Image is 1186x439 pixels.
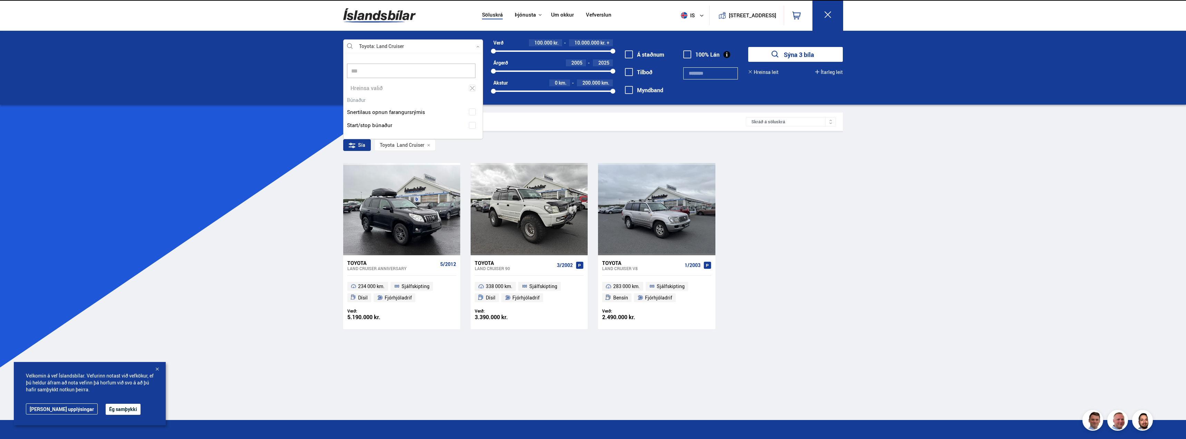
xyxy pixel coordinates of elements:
[713,6,780,25] a: [STREET_ADDRESS]
[493,40,503,46] div: Verð
[607,40,609,46] span: +
[681,12,687,19] img: svg+xml;base64,PHN2ZyB4bWxucz0iaHR0cDovL3d3dy53My5vcmcvMjAwMC9zdmciIHdpZHRoPSI1MTIiIGhlaWdodD0iNT...
[482,12,503,19] a: Söluskrá
[343,255,460,329] a: Toyota Land Cruiser ANNIVERSARY 5/2012 234 000 km. Sjálfskipting Dísil Fjórhjóladrif Verð: 5.190....
[475,260,554,266] div: Toyota
[555,79,558,86] span: 0
[553,40,559,46] span: kr.
[613,294,628,302] span: Bensín
[559,80,567,86] span: km.
[1083,411,1104,432] img: FbJEzSuNWCJXmdc-.webp
[515,12,536,18] button: Þjónusta
[582,79,600,86] span: 200.000
[106,404,141,415] button: Ég samþykki
[598,255,715,329] a: Toyota Land Cruiser V8 1/2003 283 000 km. Sjálfskipting Bensín Fjórhjóladrif Verð: 2.490.000 kr.
[1133,411,1154,432] img: nhp88E3Fdnt1Opn2.png
[657,282,685,290] span: Sjálfskipting
[26,403,98,414] a: [PERSON_NAME] upplýsingar
[601,80,609,86] span: km.
[645,294,672,302] span: Fjórhjóladrif
[602,260,682,266] div: Toyota
[551,12,574,19] a: Um okkur
[347,260,437,266] div: Toyota
[343,4,416,27] img: G0Ugv5HjCgRt.svg
[557,263,573,268] span: 3/2002
[1108,411,1129,432] img: siFngHWaQ9KaOqBr.png
[600,40,606,46] span: kr.
[475,308,529,314] div: Verð:
[358,294,368,302] span: Dísil
[512,294,540,302] span: Fjórhjóladrif
[683,51,720,58] label: 100% Lán
[358,282,385,290] span: 234 000 km.
[534,39,552,46] span: 100.000
[26,372,154,393] span: Velkomin á vef Íslandsbílar. Vefurinn notast við vefkökur, ef þú heldur áfram að nota vefinn þá h...
[625,51,664,58] label: Á staðnum
[678,12,695,19] span: is
[475,314,529,320] div: 3.390.000 kr.
[6,3,26,23] button: Open LiveChat chat widget
[350,118,746,125] div: Leitarniðurstöður 3 bílar
[402,282,430,290] span: Sjálfskipting
[343,139,371,151] div: Sía
[486,294,495,302] span: Dísil
[746,117,836,126] div: Skráð á söluskrá
[732,12,774,18] button: [STREET_ADDRESS]
[602,266,682,271] div: Land Cruiser V8
[678,5,709,26] button: is
[571,59,582,66] span: 2005
[602,308,657,314] div: Verð:
[347,314,402,320] div: 5.190.000 kr.
[613,282,640,290] span: 283 000 km.
[575,39,599,46] span: 10.000.000
[471,255,588,329] a: Toyota Land Cruiser 90 3/2002 338 000 km. Sjálfskipting Dísil Fjórhjóladrif Verð: 3.390.000 kr.
[748,47,843,62] button: Sýna 3 bíla
[475,266,554,271] div: Land Cruiser 90
[685,263,701,268] span: 1/2003
[380,142,395,148] div: Toyota
[815,69,843,75] button: Ítarleg leit
[440,261,456,267] span: 5/2012
[347,266,437,271] div: Land Cruiser ANNIVERSARY
[625,87,663,93] label: Myndband
[602,314,657,320] div: 2.490.000 kr.
[493,60,508,66] div: Árgerð
[380,142,424,148] span: Land Cruiser
[493,80,508,86] div: Akstur
[486,282,512,290] span: 338 000 km.
[586,12,611,19] a: Vefverslun
[347,308,402,314] div: Verð:
[344,82,483,95] div: Hreinsa valið
[598,59,609,66] span: 2025
[385,294,412,302] span: Fjórhjóladrif
[625,69,653,75] label: Tilboð
[748,69,779,75] button: Hreinsa leit
[529,282,557,290] span: Sjálfskipting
